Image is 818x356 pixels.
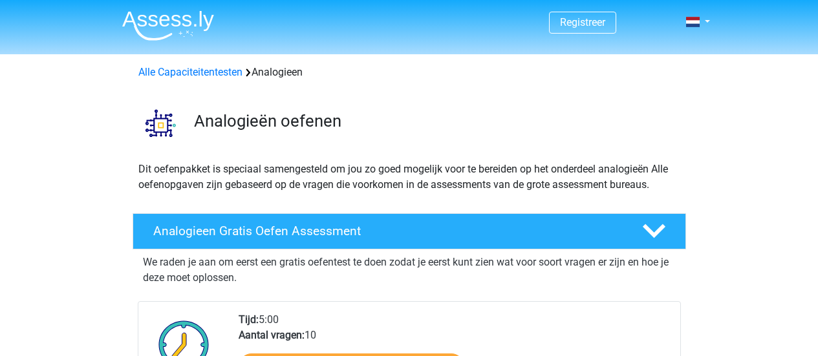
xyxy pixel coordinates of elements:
h3: Analogieën oefenen [194,111,676,131]
a: Registreer [560,16,605,28]
p: Dit oefenpakket is speciaal samengesteld om jou zo goed mogelijk voor te bereiden op het onderdee... [138,162,680,193]
p: We raden je aan om eerst een gratis oefentest te doen zodat je eerst kunt zien wat voor soort vra... [143,255,676,286]
a: Alle Capaciteitentesten [138,66,242,78]
img: Assessly [122,10,214,41]
b: Aantal vragen: [239,329,305,341]
div: Analogieen [133,65,685,80]
a: Analogieen Gratis Oefen Assessment [127,213,691,249]
b: Tijd: [239,313,259,326]
h4: Analogieen Gratis Oefen Assessment [153,224,621,238]
img: analogieen [133,96,188,151]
